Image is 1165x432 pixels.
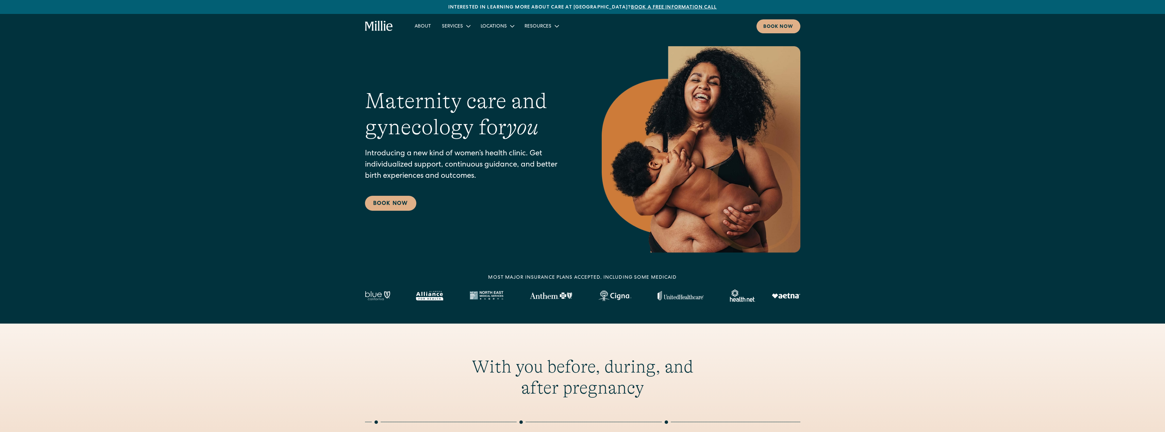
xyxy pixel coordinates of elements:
em: you [506,115,538,139]
img: Healthnet logo [730,290,755,302]
div: MOST MAJOR INSURANCE PLANS ACCEPTED, INCLUDING some MEDICAID [488,274,677,281]
a: Book Now [365,196,416,211]
a: About [409,20,436,32]
img: United Healthcare logo [658,291,704,300]
a: Book a free information call [631,5,717,10]
img: Cigna logo [598,290,631,301]
img: Anthem Logo [530,292,572,299]
div: Locations [475,20,519,32]
div: Resources [519,20,564,32]
div: Services [436,20,475,32]
img: North East Medical Services logo [469,291,503,300]
img: Alameda Alliance logo [416,291,443,300]
img: Aetna logo [772,293,800,298]
div: Resources [525,23,551,30]
div: Services [442,23,463,30]
div: Book now [763,23,794,31]
p: Introducing a new kind of women’s health clinic. Get individualized support, continuous guidance,... [365,149,575,182]
img: Smiling mother with her baby in arms, celebrating body positivity and the nurturing bond of postp... [602,46,800,253]
img: Blue California logo [365,291,390,300]
div: Locations [481,23,507,30]
h1: Maternity care and gynecology for [365,88,575,140]
h2: With you before, during, and after pregnancy [452,356,713,399]
a: home [365,21,393,32]
a: Book now [756,19,800,33]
